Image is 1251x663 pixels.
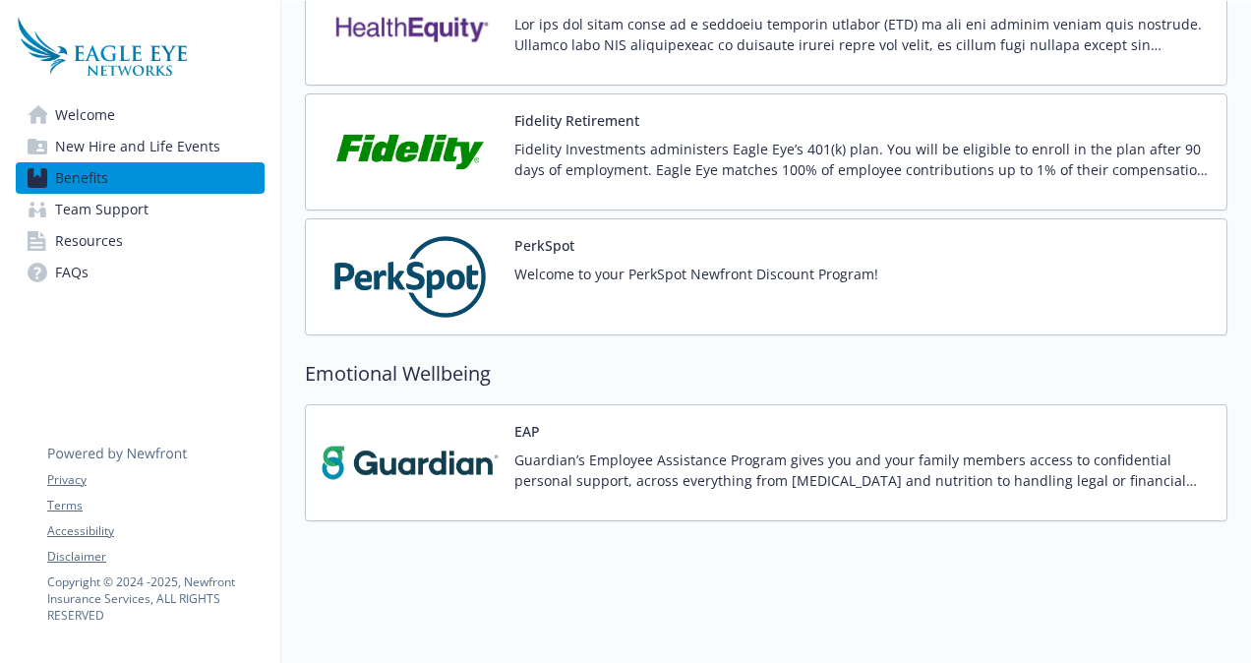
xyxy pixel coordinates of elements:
img: PerkSpot carrier logo [322,235,499,319]
span: Benefits [55,162,108,194]
p: Guardian’s Employee Assistance Program gives you and your family members access to confidential p... [514,450,1211,491]
span: Resources [55,225,123,257]
button: PerkSpot [514,235,574,256]
span: Team Support [55,194,149,225]
p: Fidelity Investments administers Eagle Eye’s 401(k) plan. You will be eligible to enroll in the p... [514,139,1211,180]
a: Disclaimer [47,548,264,566]
a: Team Support [16,194,265,225]
p: Copyright © 2024 - 2025 , Newfront Insurance Services, ALL RIGHTS RESERVED [47,573,264,624]
button: EAP [514,421,540,442]
a: Privacy [47,471,264,489]
span: FAQs [55,257,89,288]
a: Benefits [16,162,265,194]
p: Welcome to your PerkSpot Newfront Discount Program! [514,264,878,284]
img: Fidelity Investments carrier logo [322,110,499,194]
a: New Hire and Life Events [16,131,265,162]
img: Guardian carrier logo [322,421,499,505]
a: Welcome [16,99,265,131]
span: New Hire and Life Events [55,131,220,162]
h2: Emotional Wellbeing [305,359,1227,389]
a: Accessibility [47,522,264,540]
p: Lor ips dol sitam conse ad e seddoeiu temporin utlabor (ETD) ma ali eni adminim veniam quis nostr... [514,14,1211,55]
a: Resources [16,225,265,257]
a: FAQs [16,257,265,288]
span: Welcome [55,99,115,131]
a: Terms [47,497,264,514]
button: Fidelity Retirement [514,110,639,131]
